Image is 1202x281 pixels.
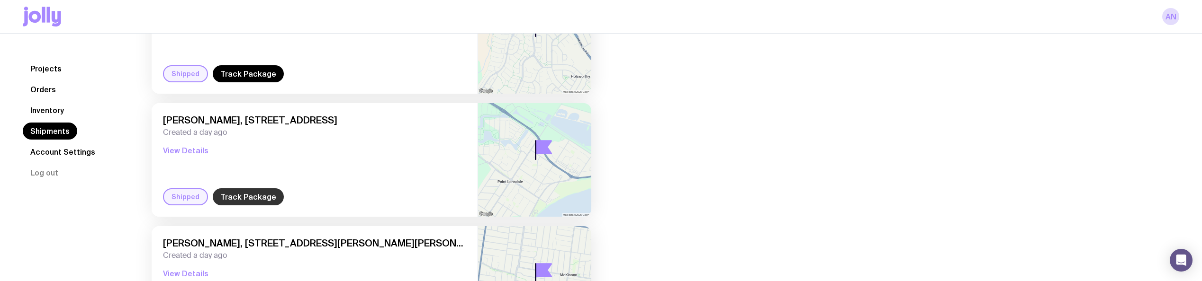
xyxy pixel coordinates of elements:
[1170,249,1193,272] div: Open Intercom Messenger
[23,60,69,77] a: Projects
[213,65,284,82] a: Track Package
[23,81,63,98] a: Orders
[163,145,208,156] button: View Details
[163,251,466,260] span: Created a day ago
[23,164,66,181] button: Log out
[163,237,466,249] span: [PERSON_NAME], [STREET_ADDRESS][PERSON_NAME][PERSON_NAME]
[163,128,466,137] span: Created a day ago
[163,114,466,126] span: [PERSON_NAME], [STREET_ADDRESS]
[23,102,72,119] a: Inventory
[1162,8,1179,25] a: AN
[163,65,208,82] div: Shipped
[23,123,77,140] a: Shipments
[23,143,103,160] a: Account Settings
[163,188,208,205] div: Shipped
[163,268,208,279] button: View Details
[213,188,284,205] a: Track Package
[478,103,591,217] img: staticmap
